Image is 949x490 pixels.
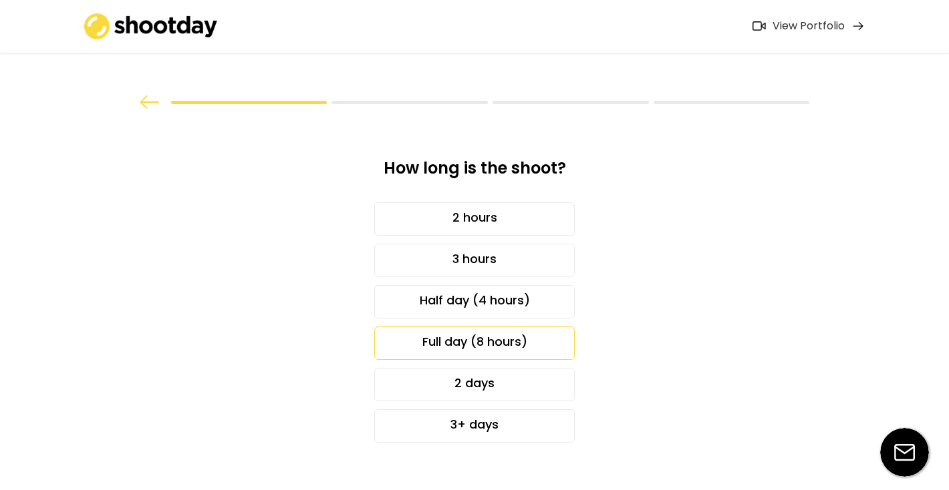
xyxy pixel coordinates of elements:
img: email-icon%20%281%29.svg [880,428,929,477]
img: arrow%20back.svg [140,95,160,109]
img: Icon%20feather-video%402x.png [753,21,766,31]
img: shootday_logo.png [84,13,218,39]
div: 3 hours [374,244,575,277]
div: View Portfolio [773,19,845,33]
div: How long is the shoot? [293,158,656,189]
div: 2 hours [374,202,575,236]
div: 2 days [374,368,575,401]
div: Half day (4 hours) [374,285,575,318]
div: Full day (8 hours) [374,326,575,360]
div: 3+ days [374,409,575,443]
